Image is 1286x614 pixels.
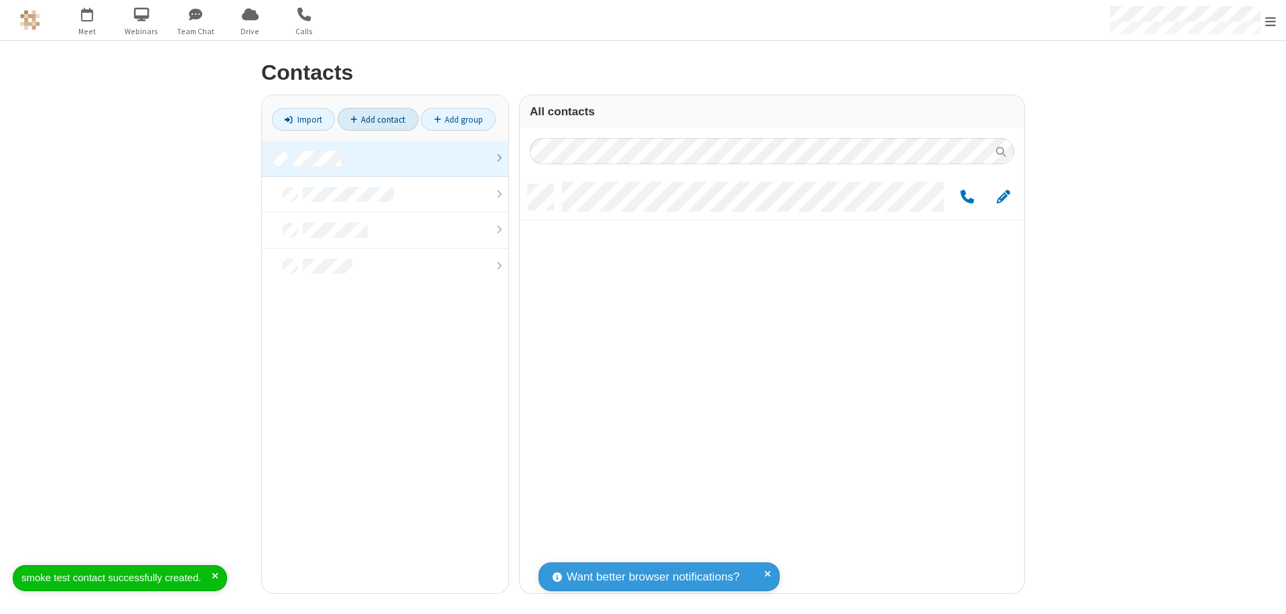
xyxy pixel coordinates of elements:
button: Call by phone [954,189,980,206]
a: Add contact [338,108,419,131]
div: grid [520,174,1024,593]
h2: Contacts [261,61,1025,84]
span: Meet [62,25,113,38]
div: smoke test contact successfully created. [21,570,212,586]
span: Webinars [117,25,167,38]
span: Want better browser notifications? [567,568,739,586]
span: Team Chat [171,25,221,38]
span: Calls [279,25,330,38]
a: Import [272,108,335,131]
h3: All contacts [530,105,1014,118]
img: QA Selenium DO NOT DELETE OR CHANGE [20,10,40,30]
a: Add group [421,108,496,131]
span: Drive [225,25,275,38]
button: Edit [990,189,1016,206]
iframe: Chat [1253,579,1276,605]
